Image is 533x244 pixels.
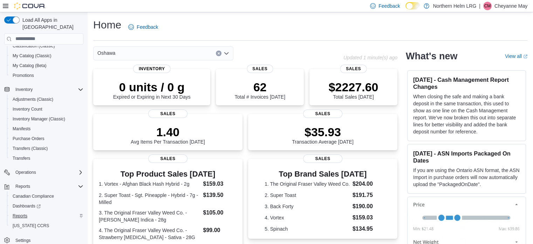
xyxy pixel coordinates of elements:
dd: $204.00 [353,180,381,188]
span: Feedback [378,2,400,9]
button: Adjustments (Classic) [7,94,86,104]
div: Total # Invoices [DATE] [234,80,285,100]
div: Avg Items Per Transaction [DATE] [131,125,205,145]
span: Sales [303,110,342,118]
div: Expired or Expiring in Next 30 Days [113,80,191,100]
span: My Catalog (Classic) [10,52,83,60]
button: My Catalog (Beta) [7,61,86,71]
span: Inventory [15,87,33,92]
button: Reports [7,211,86,221]
dt: 2. Super Toast [265,192,350,199]
span: Dashboards [10,202,83,210]
span: Purchase Orders [13,136,45,141]
dt: 4. Vortex [265,214,350,221]
span: Adjustments (Classic) [13,97,53,102]
h1: Home [93,18,121,32]
span: Feedback [137,24,158,31]
span: Inventory Count [10,105,83,113]
button: Operations [1,167,86,177]
dd: $159.03 [203,180,237,188]
button: Clear input [216,51,221,56]
span: My Catalog (Classic) [13,53,52,59]
dt: 1. Vortex - Afghan Black Hash Hybrid - 2g [99,180,200,187]
dd: $159.03 [353,213,381,222]
span: My Catalog (Beta) [13,63,47,68]
span: Reports [13,213,27,219]
a: Canadian Compliance [10,192,57,200]
span: Reports [13,182,83,191]
span: Transfers (Classic) [10,144,83,153]
button: Reports [1,182,86,191]
dd: $99.00 [203,226,237,235]
a: Purchase Orders [10,134,47,143]
p: When closing the safe and making a bank deposit in the same transaction, this used to show as one... [413,93,520,135]
span: Dark Mode [405,9,406,10]
span: Inventory Manager (Classic) [13,116,65,122]
span: Operations [13,168,83,177]
span: My Catalog (Beta) [10,61,83,70]
a: Manifests [10,125,33,133]
span: Canadian Compliance [10,192,83,200]
dd: $105.00 [203,209,237,217]
span: Manifests [13,126,30,132]
a: Dashboards [7,201,86,211]
p: 1.40 [131,125,205,139]
a: Dashboards [10,202,43,210]
button: Purchase Orders [7,134,86,144]
dd: $191.75 [353,191,381,199]
a: Promotions [10,71,37,80]
a: View allExternal link [505,53,527,59]
button: Inventory Manager (Classic) [7,114,86,124]
div: Total Sales [DATE] [329,80,378,100]
span: Reports [15,184,30,189]
span: Oshawa [97,49,115,57]
button: Inventory Count [7,104,86,114]
span: Manifests [10,125,83,133]
h3: Top Brand Sales [DATE] [265,170,381,178]
dt: 3. Back Forty [265,203,350,210]
h3: Top Product Sales [DATE] [99,170,237,178]
h3: [DATE] - ASN Imports Packaged On Dates [413,150,520,164]
a: Transfers (Classic) [10,144,50,153]
dd: $139.50 [203,191,237,199]
span: Transfers [10,154,83,163]
span: Sales [148,110,187,118]
a: My Catalog (Classic) [10,52,54,60]
button: Operations [13,168,39,177]
span: Sales [148,154,187,163]
p: If you are using the Ontario ASN format, the ASN Import in purchase orders will now automatically... [413,167,520,188]
dt: 1. The Original Fraser Valley Weed Co. [265,180,350,187]
button: Inventory [13,85,35,94]
span: Washington CCRS [10,222,83,230]
div: Cheyanne May [483,2,492,10]
p: Cheyanne May [494,2,527,10]
span: Sales [340,65,367,73]
p: 62 [234,80,285,94]
h3: [DATE] - Cash Management Report Changes [413,76,520,90]
button: Promotions [7,71,86,80]
p: 0 units / 0 g [113,80,191,94]
button: Canadian Compliance [7,191,86,201]
span: Canadian Compliance [13,193,54,199]
span: Promotions [13,73,34,78]
button: My Catalog (Classic) [7,51,86,61]
a: Transfers [10,154,33,163]
span: Transfers (Classic) [13,146,48,151]
button: Transfers (Classic) [7,144,86,153]
span: Dashboards [13,203,41,209]
span: [US_STATE] CCRS [13,223,49,229]
dd: $190.00 [353,202,381,211]
p: $35.93 [292,125,354,139]
h2: What's new [406,51,457,62]
p: | [479,2,480,10]
div: Transaction Average [DATE] [292,125,354,145]
span: Load All Apps in [GEOGRAPHIC_DATA] [20,17,83,31]
a: Inventory Count [10,105,45,113]
a: Reports [10,212,30,220]
span: Settings [15,238,30,243]
dt: 2. Super Toast - Sgt. Pineapple - Hybrid - 7g - Milled [99,192,200,206]
a: Adjustments (Classic) [10,95,56,104]
p: $2227.60 [329,80,378,94]
button: Manifests [7,124,86,134]
span: Operations [15,170,36,175]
